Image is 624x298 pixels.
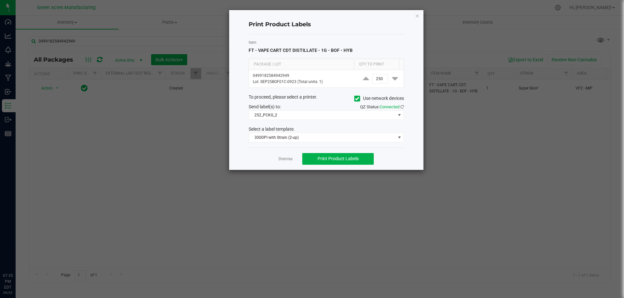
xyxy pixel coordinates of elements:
th: Package | Lot [249,59,354,70]
label: Item [249,40,404,45]
p: Lot: SEP25BOF01C-0923 (Total units: 1) [253,79,353,85]
span: Connected [380,104,399,109]
div: Select a label template. [244,126,409,133]
span: 300DPI with Strain (2-up) [249,133,396,142]
iframe: Resource center unread badge [19,245,27,253]
h4: Print Product Labels [249,20,404,29]
iframe: Resource center [6,246,26,266]
p: 0499182584942949 [253,73,353,79]
button: Print Product Labels [302,153,374,165]
span: FT - VAPE CART CDT DISTILLATE - 1G - BOF - HYB [249,48,353,53]
span: 252_PCKG_2 [249,111,396,120]
span: Print Product Labels [318,156,359,161]
label: Use network devices [354,95,404,102]
a: Dismiss [279,156,292,162]
th: Qty to Print [354,59,399,70]
div: To proceed, please select a printer. [244,94,409,103]
span: QZ Status: [360,104,404,109]
span: Send label(s) to: [249,104,281,109]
